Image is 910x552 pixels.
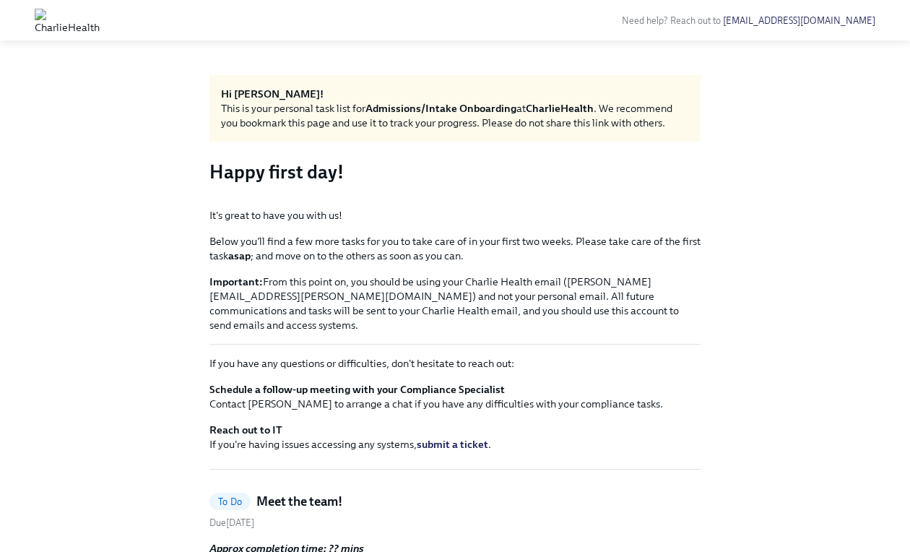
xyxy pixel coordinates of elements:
[209,496,251,507] span: To Do
[365,102,516,115] strong: Admissions/Intake Onboarding
[209,356,701,371] p: If you have any questions or difficulties, don't hesitate to reach out:
[209,423,282,436] strong: Reach out to IT
[417,438,488,451] a: submit a ticket
[221,101,689,130] div: This is your personal task list for at . We recommend you bookmark this page and use it to track ...
[526,102,594,115] strong: CharlieHealth
[209,234,701,263] p: Below you'll find a few more tasks for you to take care of in your first two weeks. Please take c...
[723,15,875,26] a: [EMAIL_ADDRESS][DOMAIN_NAME]
[209,275,263,288] strong: Important:
[35,9,100,32] img: CharlieHealth
[209,275,701,332] p: From this point on, you should be using your Charlie Health email ([PERSON_NAME][EMAIL_ADDRESS][P...
[209,208,701,223] p: It's great to have you with us!
[209,383,505,396] strong: Schedule a follow-up meeting with your Compliance Specialist
[256,493,342,510] h5: Meet the team!
[209,493,701,530] a: To DoMeet the team!Due[DATE]
[209,423,701,452] p: If you're having issues accessing any systems, .
[209,159,701,185] h3: Happy first day!
[622,15,875,26] span: Need help? Reach out to
[209,382,701,411] p: Contact [PERSON_NAME] to arrange a chat if you have any difficulties with your compliance tasks.
[221,87,324,100] strong: Hi [PERSON_NAME]!
[209,517,254,528] span: Tuesday, August 12th 2025, 10:00 am
[228,249,251,262] strong: asap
